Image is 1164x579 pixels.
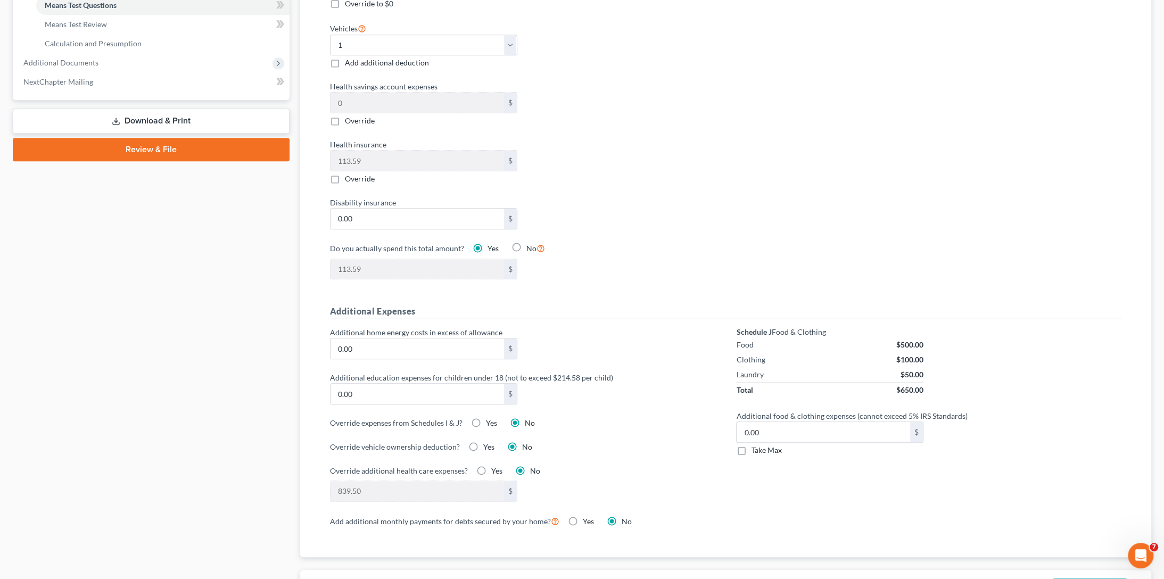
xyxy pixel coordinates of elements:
span: No [530,466,540,475]
iframe: Intercom live chat [1128,543,1153,568]
div: $ [504,151,517,171]
h5: Additional Expenses [330,305,1121,318]
a: Means Test Review [36,15,290,34]
label: Health insurance [325,139,721,150]
label: Override additional health care expenses? [330,465,468,476]
div: $100.00 [896,354,923,365]
span: Override [345,116,375,125]
input: 0.00 [737,422,910,442]
div: Total [736,385,753,395]
span: Yes [583,517,594,526]
label: Disability insurance [325,197,721,208]
input: 0.00 [331,93,504,113]
div: $ [504,93,517,113]
label: Add additional monthly payments for debts secured by your home? [330,515,559,527]
span: Means Test Questions [45,1,117,10]
label: Additional food & clothing expenses (cannot exceed 5% IRS Standards) [731,410,1127,421]
span: Take Max [751,445,781,454]
span: Yes [491,466,502,475]
span: Yes [488,244,499,253]
div: $ [504,259,517,279]
div: Clothing [736,354,765,365]
span: No [522,442,532,451]
span: No [525,418,535,427]
a: Download & Print [13,109,290,134]
span: No [622,517,632,526]
span: Yes [486,418,497,427]
input: 0.00 [331,338,504,359]
span: NextChapter Mailing [23,77,93,86]
span: Add additional deduction [345,58,429,67]
span: Additional Documents [23,58,98,67]
span: Yes [483,442,494,451]
a: NextChapter Mailing [15,72,290,92]
div: $ [504,481,517,501]
div: $ [504,209,517,229]
label: Override vehicle ownership deduction? [330,441,460,452]
div: $50.00 [901,369,923,380]
div: $ [504,384,517,404]
span: Calculation and Presumption [45,39,142,48]
span: 7 [1150,543,1158,551]
div: $ [504,338,517,359]
div: $650.00 [896,385,923,395]
div: Laundry [736,369,763,380]
strong: Schedule J [736,327,771,336]
label: Health savings account expenses [325,81,721,92]
div: Food [736,340,753,350]
span: Means Test Review [45,20,107,29]
label: Do you actually spend this total amount? [330,243,464,254]
div: Food & Clothing [736,327,923,337]
input: 0.00 [331,481,504,501]
label: Additional education expenses for children under 18 (not to exceed $214.58 per child) [325,372,721,383]
span: No [526,244,536,253]
span: Override [345,174,375,183]
a: Calculation and Presumption [36,34,290,53]
input: 0.00 [331,259,504,279]
input: 0.00 [331,384,504,404]
a: Review & File [13,138,290,161]
label: Vehicles [330,22,366,35]
label: Additional home energy costs in excess of allowance [325,327,721,338]
div: $ [910,422,923,442]
input: 0.00 [331,209,504,229]
input: 0.00 [331,151,504,171]
div: $500.00 [896,340,923,350]
label: Override expenses from Schedules I & J? [330,417,463,428]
